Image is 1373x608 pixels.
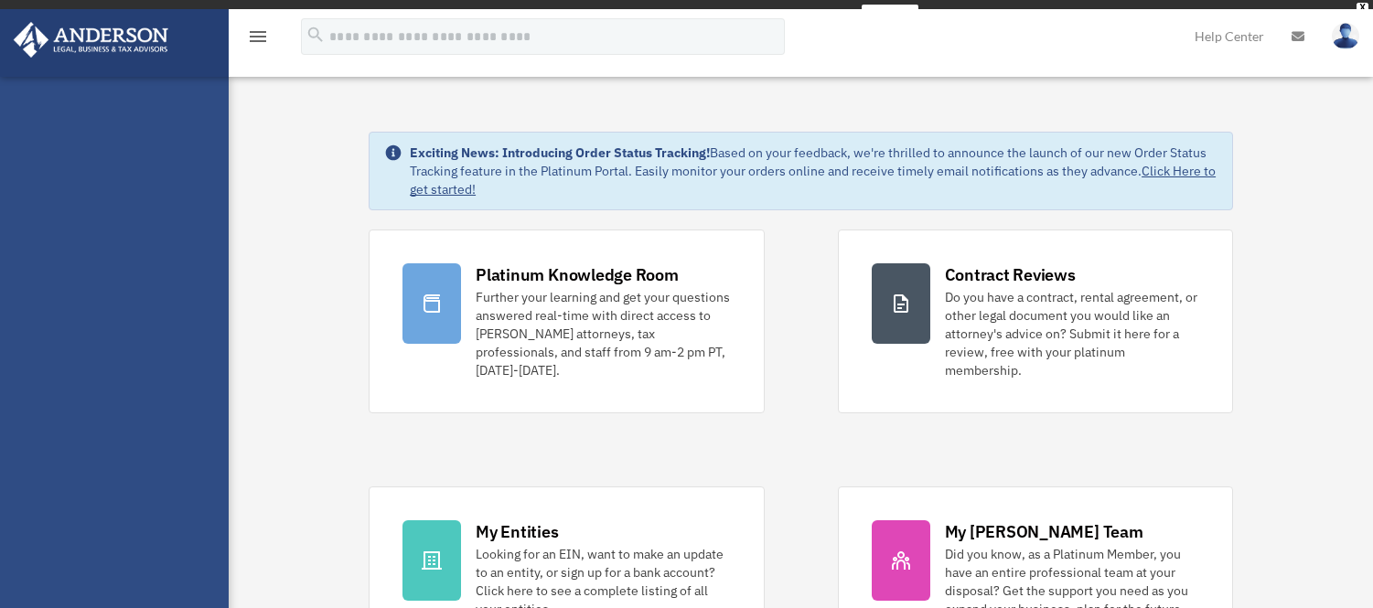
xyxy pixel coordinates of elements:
[410,144,1217,198] div: Based on your feedback, we're thrilled to announce the launch of our new Order Status Tracking fe...
[476,520,558,543] div: My Entities
[410,163,1216,197] a: Click Here to get started!
[455,5,854,27] div: Get a chance to win 6 months of Platinum for free just by filling out this
[8,22,174,58] img: Anderson Advisors Platinum Portal
[306,25,326,45] i: search
[247,32,269,48] a: menu
[862,5,918,27] a: survey
[945,263,1076,286] div: Contract Reviews
[1357,3,1368,14] div: close
[247,26,269,48] i: menu
[476,263,679,286] div: Platinum Knowledge Room
[1332,23,1359,49] img: User Pic
[410,144,710,161] strong: Exciting News: Introducing Order Status Tracking!
[476,288,730,379] div: Further your learning and get your questions answered real-time with direct access to [PERSON_NAM...
[838,229,1233,413] a: Contract Reviews Do you have a contract, rental agreement, or other legal document you would like...
[945,520,1143,543] div: My [PERSON_NAME] Team
[945,288,1199,379] div: Do you have a contract, rental agreement, or other legal document you would like an attorney's ad...
[369,229,764,413] a: Platinum Knowledge Room Further your learning and get your questions answered real-time with dire...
